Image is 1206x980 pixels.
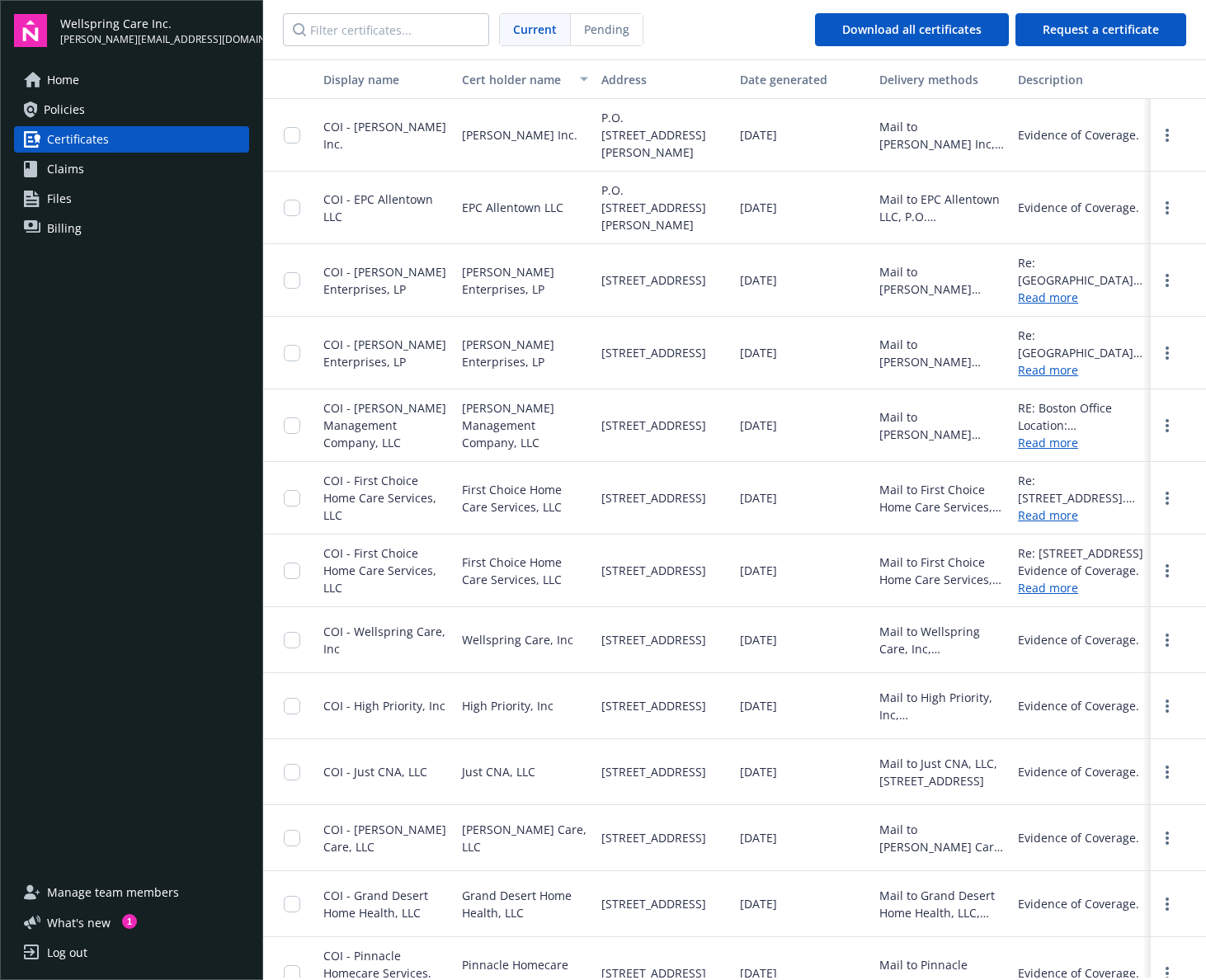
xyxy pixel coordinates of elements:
input: Toggle Row Selected [284,830,300,846]
span: Request a certificate [1043,21,1159,37]
span: Wellspring Care Inc. [60,15,249,32]
a: Manage team members [14,879,249,906]
span: What ' s new [47,914,111,931]
button: Wellspring Care Inc.[PERSON_NAME][EMAIL_ADDRESS][DOMAIN_NAME] [60,14,249,47]
div: Address [601,71,727,88]
div: Mail to First Choice Home Care Services, LLC , [STREET_ADDRESS] [879,481,1005,516]
input: Toggle Row Selected [284,563,300,579]
button: Delivery methods [873,59,1011,99]
span: COI - [PERSON_NAME] Enterprises, LP [323,264,446,297]
button: Request a certificate [1015,13,1186,46]
span: Home [47,67,79,93]
a: Billing [14,215,249,242]
span: Policies [44,97,85,123]
div: Evidence of Coverage. [1018,829,1139,846]
span: [PERSON_NAME] Management Company, LLC [462,399,587,451]
a: Read more [1018,434,1143,451]
span: COI - EPC Allentown LLC [323,191,433,224]
div: Date generated [740,71,865,88]
span: Billing [47,215,82,242]
span: [STREET_ADDRESS] [601,271,706,289]
input: Toggle Row Selected [284,764,300,780]
span: [STREET_ADDRESS] [601,417,706,434]
div: Re: [GEOGRAPHIC_DATA]: [STREET_ADDRESS] [1018,327,1143,361]
div: Mail to High Priority, Inc, [STREET_ADDRESS] [879,689,1005,723]
div: Display name [323,71,449,88]
span: [DATE] [740,631,777,648]
span: EPC Allentown LLC [462,199,563,216]
input: Filter certificates... [283,13,489,46]
a: Read more [1018,361,1143,379]
span: COI - High Priority, Inc [323,698,445,714]
div: Re: [STREET_ADDRESS] Evidence of Coverage. [1018,544,1143,579]
div: Mail to First Choice Home Care Services, LLC , [STREET_ADDRESS] [879,554,1005,588]
a: Read more [1018,579,1143,596]
input: Toggle Row Selected [284,272,300,289]
input: Toggle Row Selected [284,200,300,216]
a: more [1157,630,1177,650]
div: Evidence of Coverage. [1018,697,1139,714]
span: [DATE] [740,271,777,289]
div: Mail to EPC Allentown LLC, P.O. [STREET_ADDRESS][PERSON_NAME] [879,191,1005,225]
span: COI - [PERSON_NAME] Inc. [323,119,446,152]
a: more [1157,561,1177,581]
a: more [1157,271,1177,290]
div: Log out [47,940,87,966]
span: First Choice Home Care Services, LLC [462,554,587,588]
span: P.O. [STREET_ADDRESS][PERSON_NAME] [601,181,727,233]
div: Mail to Grand Desert Home Health, LLC, [STREET_ADDRESS] [879,887,1005,921]
a: Claims [14,156,249,182]
a: Home [14,67,249,93]
span: [DATE] [740,697,777,714]
a: Files [14,186,249,212]
button: What's new1 [14,914,137,931]
div: 1 [122,914,137,929]
a: Policies [14,97,249,123]
span: COI - First Choice Home Care Services, LLC [323,473,436,523]
div: Mail to [PERSON_NAME] Management Company, LLC , [STREET_ADDRESS] [879,408,1005,443]
button: Display name [317,59,455,99]
a: Certificates [14,126,249,153]
span: COI - Just CNA, LLC [323,764,427,780]
input: Toggle Row Selected [284,345,300,361]
a: more [1157,125,1177,145]
span: Pending [571,14,643,45]
input: Toggle Row Selected [284,896,300,912]
a: more [1157,198,1177,218]
span: Pending [584,21,629,38]
span: [DATE] [740,489,777,506]
a: more [1157,696,1177,716]
span: [STREET_ADDRESS] [601,829,706,846]
span: [PERSON_NAME] Enterprises, LP [462,336,587,370]
input: Toggle Row Selected [284,417,300,434]
span: [STREET_ADDRESS] [601,344,706,361]
button: Download all certificates [815,13,1009,46]
span: [DATE] [740,126,777,144]
div: Description [1018,71,1143,88]
span: [PERSON_NAME] Enterprises, LP [462,263,587,298]
button: Cert holder name [455,59,594,99]
span: COI - Grand Desert Home Health, LLC [323,888,428,921]
span: P.O. [STREET_ADDRESS][PERSON_NAME] [601,109,727,161]
span: [DATE] [740,763,777,780]
div: Mail to [PERSON_NAME] Enterprises, LP, [STREET_ADDRESS] [879,263,1005,298]
span: Files [47,186,72,212]
div: Evidence of Coverage. [1018,126,1139,144]
div: Mail to Just CNA, LLC, [STREET_ADDRESS] [879,755,1005,789]
a: more [1157,488,1177,508]
div: Re: [GEOGRAPHIC_DATA]: [STREET_ADDRESS][PERSON_NAME] [1018,254,1143,289]
span: [STREET_ADDRESS] [601,763,706,780]
a: more [1157,894,1177,914]
div: Mail to [PERSON_NAME] Care, LLC, [STREET_ADDRESS] [879,821,1005,855]
span: [DATE] [740,895,777,912]
input: Toggle Row Selected [284,490,300,506]
span: COI - Wellspring Care, Inc [323,624,445,657]
span: [STREET_ADDRESS] [601,489,706,506]
span: High Priority, Inc [462,697,554,714]
a: more [1157,828,1177,848]
a: more [1157,343,1177,363]
span: [PERSON_NAME] Care, LLC [462,821,587,855]
div: Delivery methods [879,71,1005,88]
div: Evidence of Coverage. [1018,199,1139,216]
span: Claims [47,156,84,182]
